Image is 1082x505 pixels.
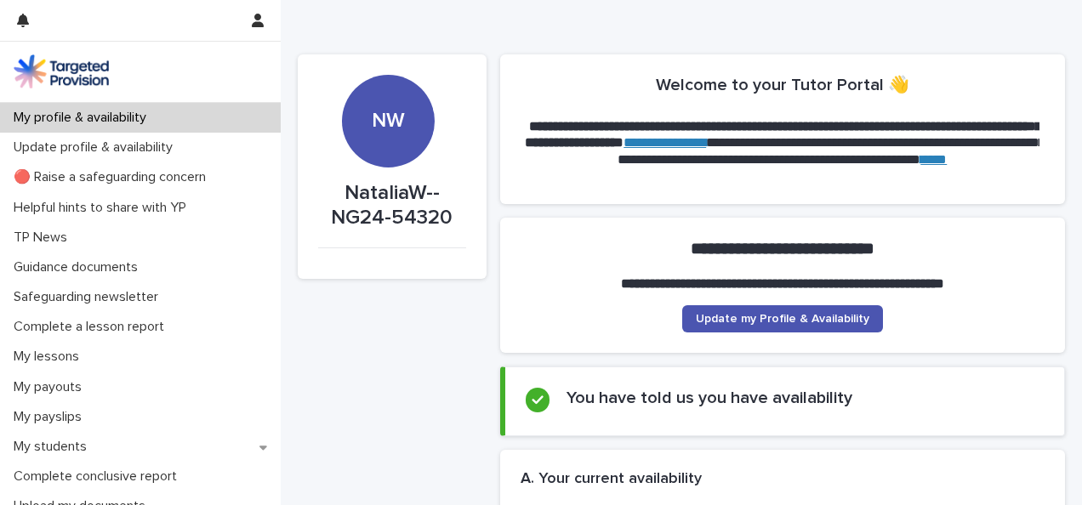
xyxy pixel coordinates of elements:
p: My payslips [7,409,95,425]
p: NataliaW--NG24-54320 [318,181,466,230]
p: My students [7,439,100,455]
p: My profile & availability [7,110,160,126]
p: My lessons [7,349,93,365]
a: Update my Profile & Availability [682,305,883,332]
img: M5nRWzHhSzIhMunXDL62 [14,54,109,88]
h2: Welcome to your Tutor Portal 👋 [656,75,909,95]
p: Guidance documents [7,259,151,275]
p: Complete conclusive report [7,468,191,485]
p: Complete a lesson report [7,319,178,335]
p: TP News [7,230,81,246]
p: 🔴 Raise a safeguarding concern [7,169,219,185]
div: NW [342,16,435,133]
p: My payouts [7,379,95,395]
p: Helpful hints to share with YP [7,200,200,216]
p: Safeguarding newsletter [7,289,172,305]
p: Update profile & availability [7,139,186,156]
h2: A. Your current availability [521,470,702,489]
span: Update my Profile & Availability [696,313,869,325]
h2: You have told us you have availability [567,388,852,408]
